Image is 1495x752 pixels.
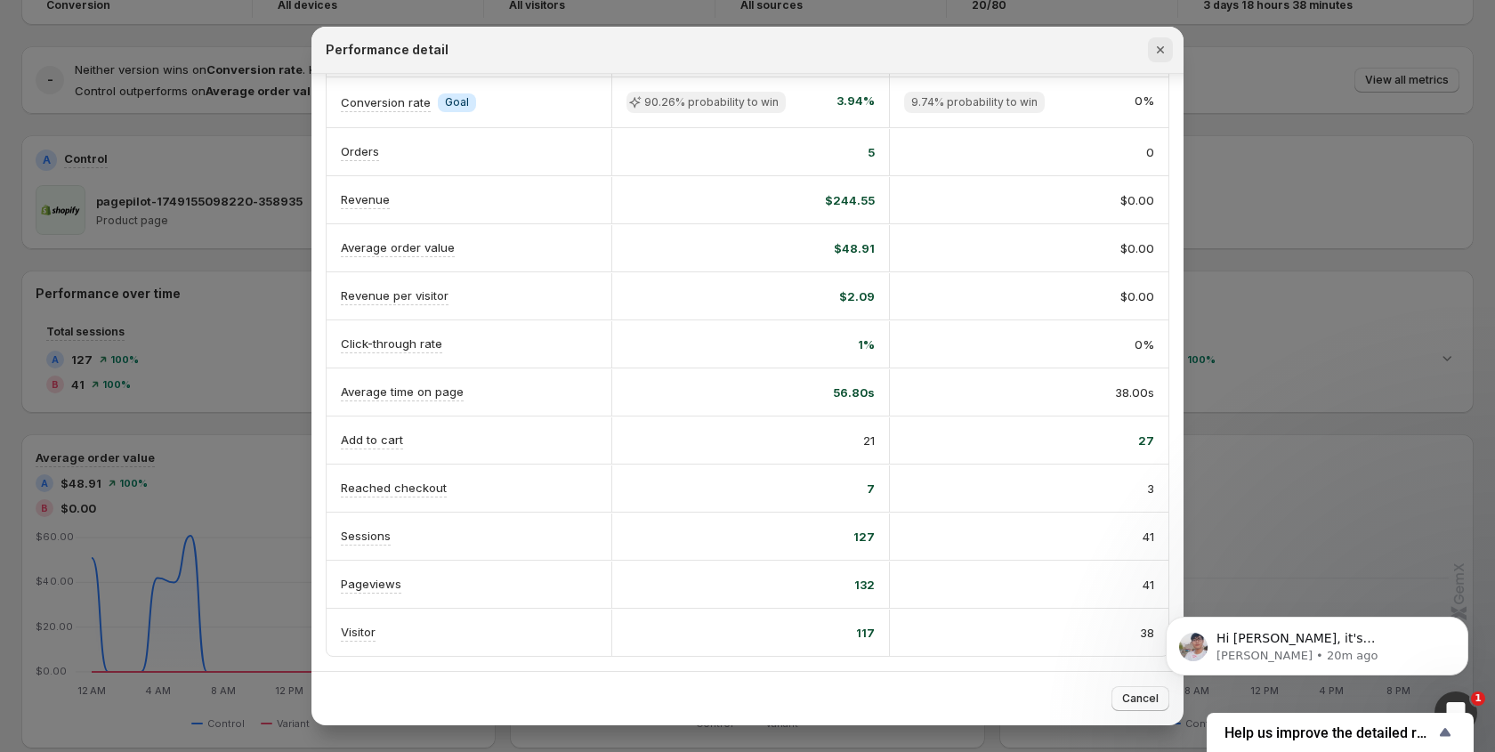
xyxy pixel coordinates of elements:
[341,287,448,304] p: Revenue per visitor
[326,41,448,59] h2: Performance detail
[825,191,875,209] span: $244.55
[341,93,431,111] p: Conversion rate
[644,95,779,109] span: 90.26% probability to win
[341,383,464,400] p: Average time on page
[911,95,1038,109] span: 9.74% probability to win
[341,190,390,208] p: Revenue
[1120,191,1154,209] span: $0.00
[341,431,403,449] p: Add to cart
[341,142,379,160] p: Orders
[1135,336,1154,353] span: 0%
[1434,691,1477,734] iframe: Intercom live chat
[1120,239,1154,257] span: $0.00
[1135,92,1154,113] span: 0%
[341,335,442,352] p: Click-through rate
[1143,528,1154,546] span: 41
[341,527,391,545] p: Sessions
[1115,384,1154,401] span: 38.00s
[868,143,875,161] span: 5
[1147,480,1154,497] span: 3
[856,624,875,642] span: 117
[1471,691,1485,706] span: 1
[1224,724,1434,741] span: Help us improve the detailed report for A/B campaigns
[341,479,447,497] p: Reached checkout
[863,432,875,449] span: 21
[839,287,875,305] span: $2.09
[854,576,875,594] span: 132
[836,92,875,113] span: 3.94%
[853,528,875,546] span: 127
[833,384,875,401] span: 56.80s
[1224,722,1456,743] button: Show survey - Help us improve the detailed report for A/B campaigns
[341,575,401,593] p: Pageviews
[1138,432,1154,449] span: 27
[1143,576,1154,594] span: 41
[1139,579,1495,704] iframe: Intercom notifications message
[1111,686,1169,711] button: Cancel
[867,480,875,497] span: 7
[445,95,469,109] span: Goal
[834,239,875,257] span: $48.91
[1148,37,1173,62] button: Close
[1146,143,1154,161] span: 0
[341,623,376,641] p: Visitor
[858,336,875,353] span: 1%
[1122,691,1159,706] span: Cancel
[341,239,455,256] p: Average order value
[1120,287,1154,305] span: $0.00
